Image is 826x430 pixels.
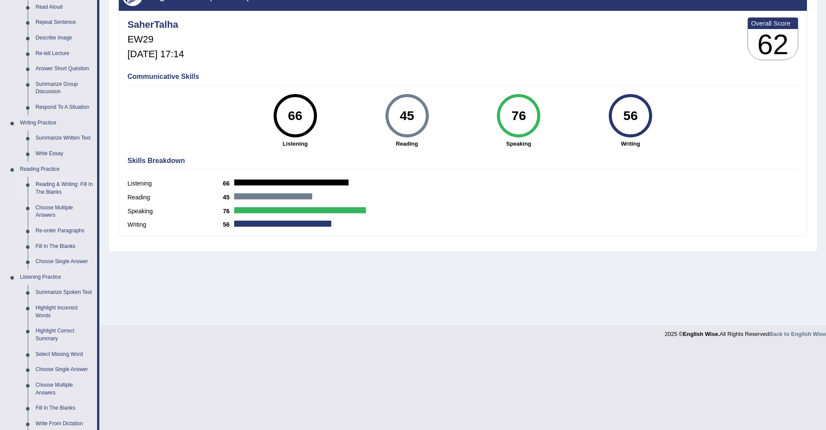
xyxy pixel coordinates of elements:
[683,331,719,337] strong: English Wise.
[32,15,97,30] a: Repeat Sentence
[32,285,97,300] a: Summarize Spoken Text
[579,140,682,148] strong: Writing
[32,254,97,270] a: Choose Single Answer
[32,378,97,401] a: Choose Multiple Answers
[32,223,97,239] a: Re-order Paragraphs
[32,239,97,254] a: Fill In The Blanks
[751,20,795,27] b: Overall Score
[16,270,97,285] a: Listening Practice
[32,401,97,416] a: Fill In The Blanks
[32,30,97,46] a: Describe Image
[32,46,97,62] a: Re-tell Lecture
[127,193,223,202] label: Reading
[748,29,798,60] h3: 62
[769,331,826,337] a: Back to English Wise
[615,98,646,134] div: 56
[16,115,97,131] a: Writing Practice
[127,34,184,45] h5: EW29
[467,140,570,148] strong: Speaking
[223,221,234,228] b: 56
[127,49,184,59] h5: [DATE] 17:14
[244,140,347,148] strong: Listening
[127,179,223,188] label: Listening
[127,73,798,81] h4: Communicative Skills
[32,362,97,378] a: Choose Single Answer
[32,347,97,362] a: Select Missing Word
[223,208,234,215] b: 76
[32,323,97,346] a: Highlight Correct Summary
[127,157,798,165] h4: Skills Breakdown
[32,61,97,77] a: Answer Short Question
[127,20,184,30] h4: SaherTalha
[32,177,97,200] a: Reading & Writing: Fill In The Blanks
[223,194,234,201] b: 45
[32,130,97,146] a: Summarize Written Text
[16,162,97,177] a: Reading Practice
[391,98,423,134] div: 45
[32,100,97,115] a: Respond To A Situation
[32,146,97,162] a: Write Essay
[279,98,311,134] div: 66
[32,300,97,323] a: Highlight Incorrect Words
[665,326,826,338] div: 2025 © All Rights Reserved
[127,220,223,229] label: Writing
[223,180,234,187] b: 66
[127,207,223,216] label: Speaking
[356,140,459,148] strong: Reading
[32,200,97,223] a: Choose Multiple Answers
[503,98,535,134] div: 76
[32,77,97,100] a: Summarize Group Discussion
